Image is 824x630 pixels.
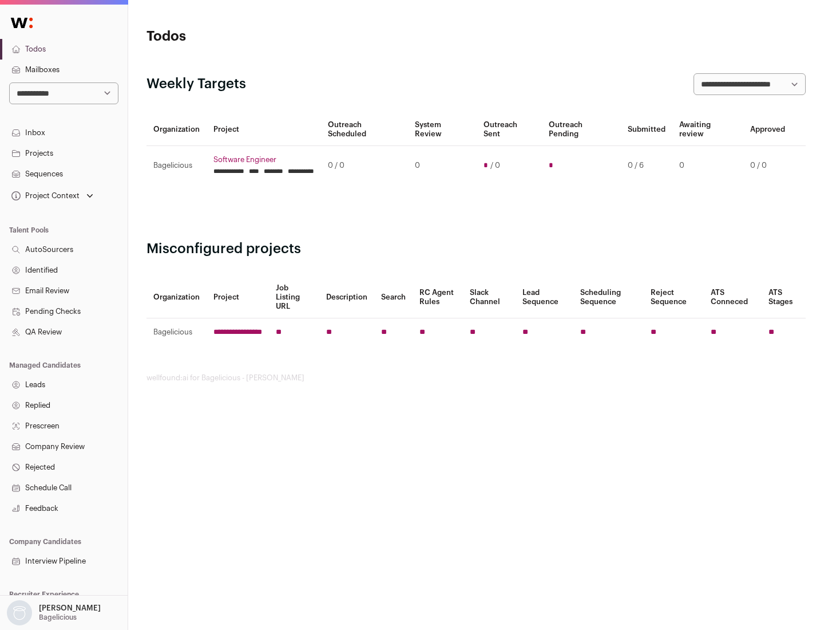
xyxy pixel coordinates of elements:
th: Slack Channel [463,277,516,318]
th: ATS Stages [762,277,806,318]
th: Submitted [621,113,672,146]
th: Awaiting review [672,113,743,146]
a: Software Engineer [213,155,314,164]
img: nopic.png [7,600,32,625]
th: Project [207,277,269,318]
h1: Todos [146,27,366,46]
h2: Misconfigured projects [146,240,806,258]
button: Open dropdown [5,600,103,625]
img: Wellfound [5,11,39,34]
th: Outreach Scheduled [321,113,408,146]
th: Scheduling Sequence [573,277,644,318]
th: Organization [146,277,207,318]
button: Open dropdown [9,188,96,204]
p: Bagelicious [39,613,77,622]
p: [PERSON_NAME] [39,604,101,613]
td: 0 / 0 [321,146,408,186]
th: RC Agent Rules [413,277,462,318]
td: 0 [408,146,476,186]
th: ATS Conneced [704,277,761,318]
div: Project Context [9,191,80,200]
th: Lead Sequence [516,277,573,318]
th: Organization [146,113,207,146]
th: Description [319,277,374,318]
td: Bagelicious [146,318,207,346]
footer: wellfound:ai for Bagelicious - [PERSON_NAME] [146,373,806,383]
td: 0 / 6 [621,146,672,186]
th: Reject Sequence [644,277,704,318]
th: Search [374,277,413,318]
th: Outreach Sent [477,113,542,146]
td: Bagelicious [146,146,207,186]
th: Approved [743,113,792,146]
h2: Weekly Targets [146,75,246,93]
span: / 0 [490,161,500,170]
th: System Review [408,113,476,146]
th: Outreach Pending [542,113,620,146]
td: 0 / 0 [743,146,792,186]
th: Job Listing URL [269,277,319,318]
th: Project [207,113,321,146]
td: 0 [672,146,743,186]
